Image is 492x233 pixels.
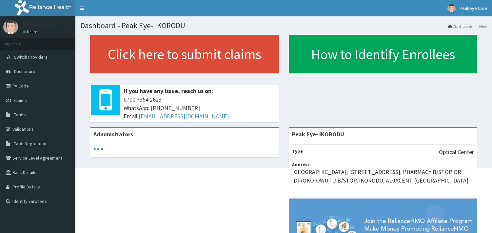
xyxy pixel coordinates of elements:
a: Online [23,29,39,34]
b: Address [292,162,310,167]
a: [EMAIL_ADDRESS][DOMAIN_NAME] [139,112,229,120]
strong: Peak Eye- IKORODU [292,130,344,138]
h1: Dashboard - Peak Eye- IKORODU [80,21,487,30]
span: Tariffs [14,112,26,118]
span: 0700 7354 2623 WhatsApp: [PHONE_NUMBER] Email: [124,95,276,121]
li: Here [473,24,487,29]
p: [GEOGRAPHIC_DATA], [STREET_ADDRESS], PHARMACY B/STOP OR IDIROKO-OWUTU B/STOP, IKORODU, ADJACENT [... [292,168,474,184]
span: Tariff Negotiation [14,141,48,146]
a: Dashboard [448,24,472,29]
a: Click here to submit claims [90,35,279,73]
span: Claims [14,97,27,103]
p: Peakeye Care [23,21,58,27]
p: Optical Center [439,148,474,156]
span: Switch Providers [14,54,48,60]
b: Administrators [93,130,133,138]
svg: audio-loading [93,144,103,154]
b: If you have any issue, reach us on: [124,87,213,95]
b: Type [292,148,303,154]
span: Dashboard [14,68,35,74]
a: How to Identify Enrollees [289,35,478,73]
img: User Image [447,4,456,12]
img: User Image [3,20,18,34]
span: Peakeye Care [460,5,487,11]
